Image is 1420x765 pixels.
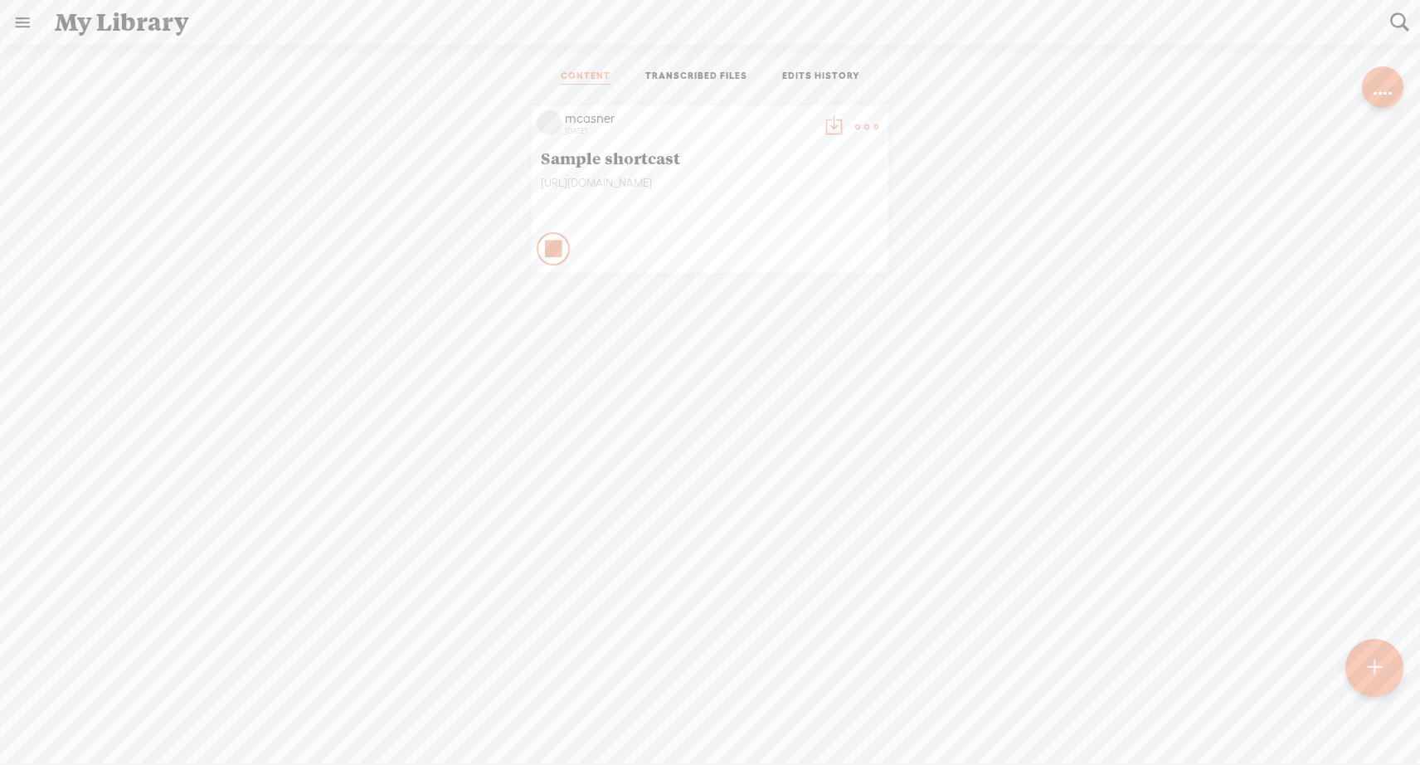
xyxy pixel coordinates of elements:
div: mcasner [565,110,814,127]
a: EDITS HISTORY [782,70,860,85]
div: [URL][DOMAIN_NAME] [541,176,879,226]
a: CONTENT [561,70,610,85]
img: videoLoading.png [537,110,562,135]
a: TRANSCRIBED FILES [645,70,747,85]
span: Sample shortcast [541,148,879,168]
div: My Library [43,1,1379,44]
div: [DATE] [565,126,814,136]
